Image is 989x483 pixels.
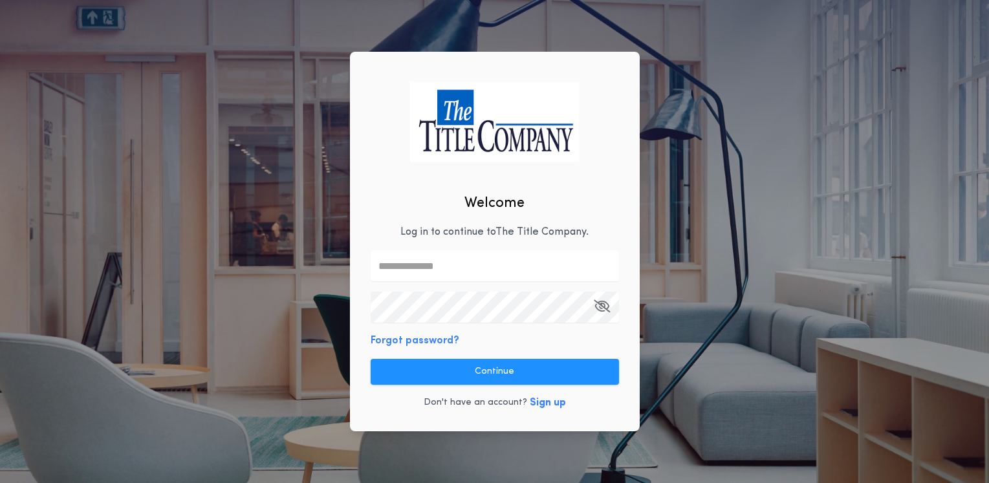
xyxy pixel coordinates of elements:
button: Continue [371,359,619,385]
button: Forgot password? [371,333,459,349]
p: Log in to continue to The Title Company . [400,224,589,240]
img: logo [410,82,580,162]
button: Sign up [530,395,566,411]
h2: Welcome [464,193,525,214]
p: Don't have an account? [424,396,527,409]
